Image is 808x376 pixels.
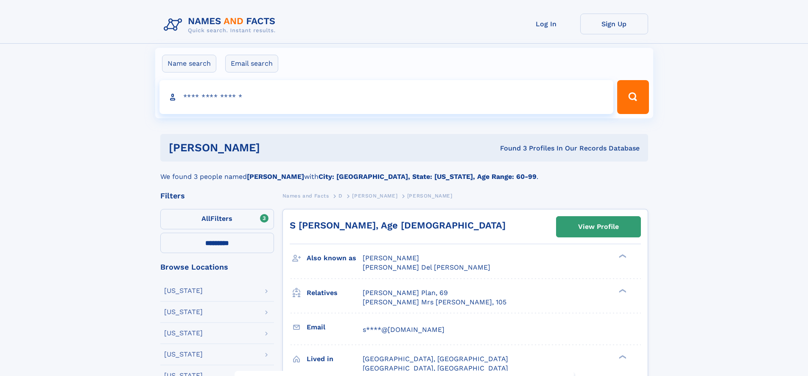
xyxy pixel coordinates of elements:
div: ❯ [617,253,627,259]
span: All [201,214,210,223]
a: View Profile [556,217,640,237]
div: Found 3 Profiles In Our Records Database [380,144,640,153]
a: Names and Facts [282,190,329,201]
label: Name search [162,55,216,72]
b: City: [GEOGRAPHIC_DATA], State: [US_STATE], Age Range: 60-99 [319,173,537,181]
div: [US_STATE] [164,351,203,358]
span: [GEOGRAPHIC_DATA], [GEOGRAPHIC_DATA] [363,355,508,363]
div: ❯ [617,354,627,359]
img: Logo Names and Facts [160,14,282,36]
span: [GEOGRAPHIC_DATA], [GEOGRAPHIC_DATA] [363,364,508,372]
div: [US_STATE] [164,330,203,337]
div: We found 3 people named with . [160,162,648,182]
label: Filters [160,209,274,229]
h3: Relatives [307,286,363,300]
span: [PERSON_NAME] [407,193,453,199]
a: [PERSON_NAME] Plan, 69 [363,288,448,298]
div: [US_STATE] [164,287,203,294]
span: [PERSON_NAME] [352,193,397,199]
h3: Lived in [307,352,363,366]
a: Log In [512,14,580,34]
div: View Profile [578,217,619,237]
input: search input [159,80,614,114]
a: Sign Up [580,14,648,34]
a: S [PERSON_NAME], Age [DEMOGRAPHIC_DATA] [290,220,506,231]
span: D [338,193,343,199]
span: [PERSON_NAME] [363,254,419,262]
button: Search Button [617,80,649,114]
div: Browse Locations [160,263,274,271]
h3: Also known as [307,251,363,265]
a: D [338,190,343,201]
h1: [PERSON_NAME] [169,142,380,153]
a: [PERSON_NAME] [352,190,397,201]
h3: Email [307,320,363,334]
div: Filters [160,192,274,200]
label: Email search [225,55,278,72]
div: [US_STATE] [164,309,203,315]
span: [PERSON_NAME] Del [PERSON_NAME] [363,263,490,271]
b: [PERSON_NAME] [247,173,304,181]
div: ❯ [617,288,627,293]
a: [PERSON_NAME] Mrs [PERSON_NAME], 105 [363,298,506,307]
